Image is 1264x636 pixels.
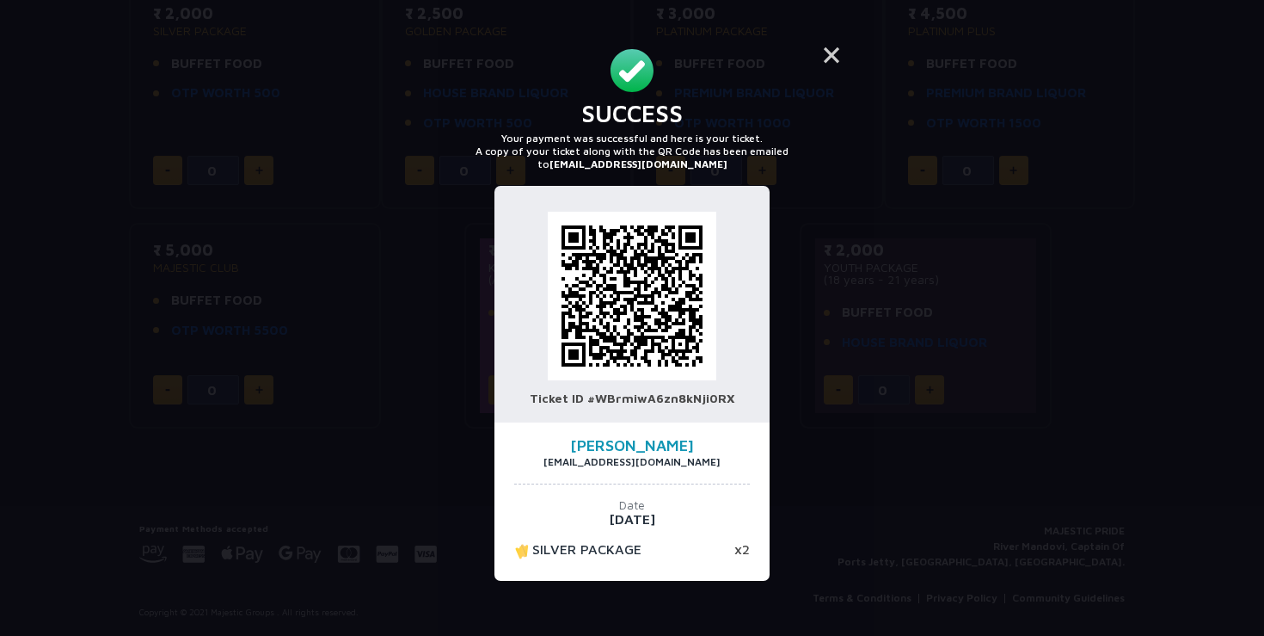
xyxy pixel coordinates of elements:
h4: [PERSON_NAME] [514,438,750,454]
p: [DATE] [514,512,750,526]
img: qr [548,212,716,380]
p: x2 [734,541,750,560]
p: Ticket ID #WBrmiwA6zn8kNji0RX [512,391,752,405]
p: Date [514,497,750,512]
p: [EMAIL_ADDRESS][DOMAIN_NAME] [514,455,750,468]
b: [EMAIL_ADDRESS][DOMAIN_NAME] [549,157,727,170]
button: Close this dialog [811,34,852,75]
p: SILVER PACKAGE [514,541,641,560]
h3: Success [437,99,827,128]
p: Your payment was successful and here is your ticket. A copy of your ticket along with the QR Code... [437,132,827,170]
